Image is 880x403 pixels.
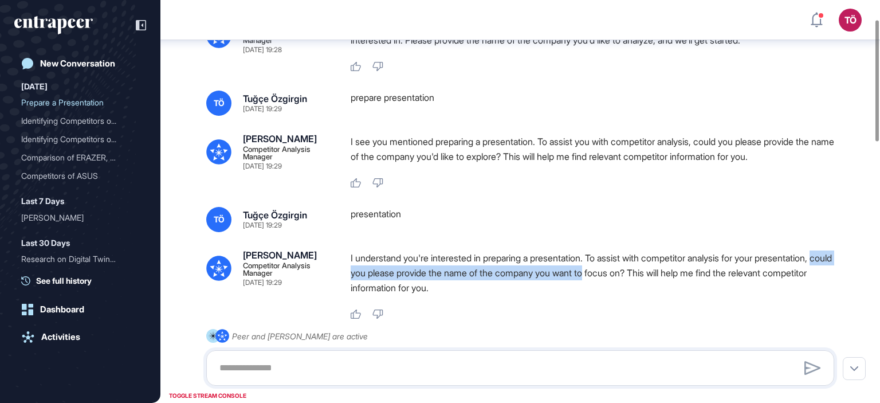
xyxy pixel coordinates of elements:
a: See full history [21,275,146,287]
div: [PERSON_NAME] [243,251,317,260]
div: Peer and [PERSON_NAME] are active [232,329,368,343]
div: Last 7 Days [21,194,64,208]
div: Competitor Analysis Manager [243,146,332,161]
span: TÖ [214,215,225,224]
div: prepare presentation [351,91,843,116]
div: Tuğçe Özgirgin [243,94,307,103]
div: presentation [351,207,843,232]
div: Comparison of ERAZER, ASUS, and Razer Gaming Brands [21,148,139,167]
div: Competitor Analysis Manager [243,29,332,44]
div: Activities [41,332,80,342]
div: Prepare a Presentation [21,93,139,112]
div: Research on Digital Twins... [21,250,130,268]
div: Tuğçe Özgirgin [243,210,307,220]
span: See full history [36,275,92,287]
div: Comparison of ERAZER, ASU... [21,148,130,167]
div: Competitors of ASUS [21,167,139,185]
div: Competitor Analysis Manager [243,262,332,277]
div: Dashboard [40,304,84,315]
div: Identifying Competitors of OpenAI [21,112,139,130]
div: Competitors of ASUS [21,167,130,185]
div: [DATE] 19:29 [243,222,282,229]
p: I see you mentioned preparing a presentation. To assist you with competitor analysis, could you p... [351,134,843,164]
div: [DATE] [21,80,48,93]
p: I understand you're interested in preparing a presentation. To assist with competitor analysis fo... [351,251,843,295]
span: TÖ [214,99,225,108]
div: Research on Digital Twins News from April 2025 to Present [21,250,139,268]
div: [DATE] 19:29 [243,105,282,112]
a: New Conversation [14,52,146,75]
div: [DATE] 19:29 [243,163,282,170]
button: TÖ [839,9,862,32]
div: Identifying Competitors o... [21,130,130,148]
div: [PERSON_NAME] [243,134,317,143]
div: Last 30 Days [21,236,70,250]
a: Activities [14,326,146,349]
div: entrapeer-logo [14,16,93,34]
div: [PERSON_NAME] [21,209,130,227]
div: [DATE] 19:28 [243,46,282,53]
div: Nash [21,209,139,227]
div: [DATE] 19:29 [243,279,282,286]
div: Identifying Competitors of Asus and Razer [21,130,139,148]
div: Identifying Competitors o... [21,112,130,130]
a: Dashboard [14,298,146,321]
div: New Conversation [40,58,115,69]
div: Prepare a Presentation [21,93,130,112]
div: TOGGLE STREAM CONSOLE [166,389,249,403]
